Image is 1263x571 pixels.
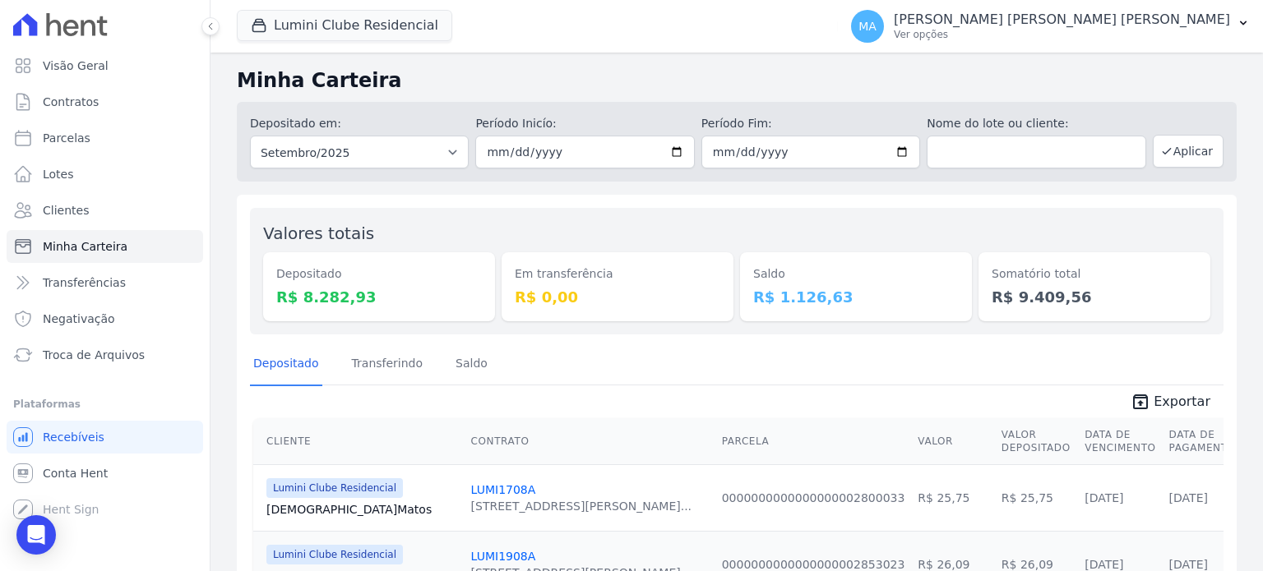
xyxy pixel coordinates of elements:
[753,286,959,308] dd: R$ 1.126,63
[715,418,912,465] th: Parcela
[722,558,905,571] a: 0000000000000000002853023
[43,465,108,481] span: Conta Hent
[43,238,127,255] span: Minha Carteira
[471,498,692,514] div: [STREET_ADDRESS][PERSON_NAME]...
[1169,491,1208,504] a: [DATE]
[701,115,920,132] label: Período Fim:
[452,343,491,386] a: Saldo
[7,266,203,299] a: Transferências
[237,66,1237,95] h2: Minha Carteira
[1163,418,1242,465] th: Data de Pagamento
[13,394,197,414] div: Plataformas
[515,265,720,283] dt: Em transferência
[253,418,465,465] th: Cliente
[471,483,536,496] a: LUMI1708A
[858,21,877,32] span: MA
[276,265,482,283] dt: Depositado
[995,464,1078,531] td: R$ 25,75
[276,286,482,308] dd: R$ 8.282,93
[894,12,1230,28] p: [PERSON_NAME] [PERSON_NAME] [PERSON_NAME]
[471,550,536,563] a: LUMI1908A
[995,418,1078,465] th: Valor Depositado
[7,122,203,154] a: Parcelas
[7,421,203,454] a: Recebíveis
[263,223,374,243] label: Valores totais
[250,343,322,386] a: Depositado
[1153,135,1224,168] button: Aplicar
[1078,418,1162,465] th: Data de Vencimento
[7,85,203,118] a: Contratos
[16,515,56,555] div: Open Intercom Messenger
[43,311,115,327] span: Negativação
[1154,392,1210,412] span: Exportar
[43,347,145,363] span: Troca de Arquivos
[475,115,694,132] label: Período Inicío:
[1131,392,1150,412] i: unarchive
[911,418,994,465] th: Valor
[43,166,74,182] span: Lotes
[1117,392,1224,415] a: unarchive Exportar
[1085,558,1123,571] a: [DATE]
[722,491,905,504] a: 0000000000000000002800033
[43,58,109,74] span: Visão Geral
[7,230,203,263] a: Minha Carteira
[894,28,1230,41] p: Ver opções
[43,202,89,219] span: Clientes
[1085,491,1123,504] a: [DATE]
[266,545,403,564] span: Lumini Clube Residencial
[7,49,203,82] a: Visão Geral
[515,286,720,308] dd: R$ 0,00
[465,418,715,465] th: Contrato
[911,464,994,531] td: R$ 25,75
[7,302,203,335] a: Negativação
[250,117,341,130] label: Depositado em:
[927,115,1145,132] label: Nome do lote ou cliente:
[992,286,1197,308] dd: R$ 9.409,56
[266,478,403,498] span: Lumini Clube Residencial
[7,457,203,490] a: Conta Hent
[266,501,458,518] a: [DEMOGRAPHIC_DATA]Matos
[7,338,203,371] a: Troca de Arquivos
[753,265,959,283] dt: Saldo
[43,130,90,146] span: Parcelas
[1169,558,1208,571] a: [DATE]
[43,274,126,291] span: Transferências
[43,429,104,445] span: Recebíveis
[237,10,452,41] button: Lumini Clube Residencial
[992,265,1197,283] dt: Somatório total
[838,3,1263,49] button: MA [PERSON_NAME] [PERSON_NAME] [PERSON_NAME] Ver opções
[43,94,99,110] span: Contratos
[349,343,427,386] a: Transferindo
[7,194,203,227] a: Clientes
[7,158,203,191] a: Lotes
